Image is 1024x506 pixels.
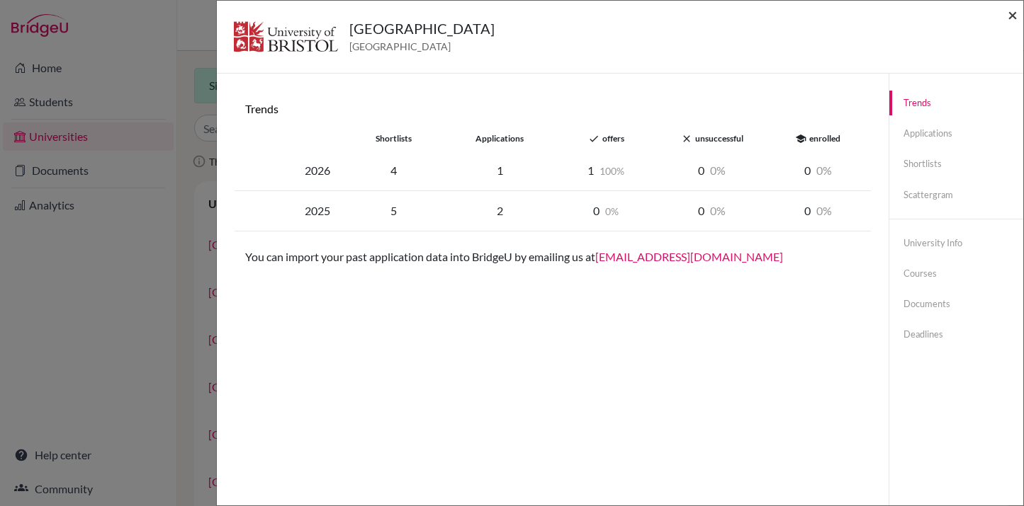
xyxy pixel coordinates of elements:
div: 0 [553,202,659,219]
a: Trends [889,91,1023,115]
p: You can import your past application data into BridgeU by emailing us at [245,248,860,265]
div: 1 [446,162,553,179]
i: done [588,133,600,144]
span: 0 [710,163,726,177]
a: Applications [889,121,1023,146]
span: enrolled [809,133,840,144]
div: 0 [765,162,872,179]
a: Courses [889,261,1023,286]
div: 2026 [235,162,341,179]
span: × [1008,4,1018,25]
div: 1 [553,162,659,179]
span: [GEOGRAPHIC_DATA] [349,39,495,54]
a: [EMAIL_ADDRESS][DOMAIN_NAME] [595,250,783,263]
span: 0 [816,204,832,217]
div: 2 [446,202,553,219]
span: offers [602,133,624,144]
span: 100 [600,165,624,177]
span: 0 [710,204,726,217]
a: Scattergram [889,183,1023,207]
div: applications [446,132,553,145]
div: 0 [659,162,765,179]
h5: [GEOGRAPHIC_DATA] [349,18,495,39]
div: shortlists [341,132,447,145]
div: 0 [659,202,765,219]
span: unsuccessful [695,133,743,144]
a: Deadlines [889,322,1023,347]
span: 0 [605,205,619,217]
a: Shortlists [889,151,1023,176]
div: 4 [341,162,447,179]
div: 2025 [235,202,341,219]
i: close [681,133,692,144]
div: 0 [765,202,872,219]
div: 5 [341,202,447,219]
a: Documents [889,292,1023,316]
a: University info [889,231,1023,255]
img: gb_b78_zqdlqnbz.png [234,18,338,56]
h6: Trends [245,102,860,115]
button: Close [1008,6,1018,23]
i: school [795,133,806,144]
span: 0 [816,163,832,177]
